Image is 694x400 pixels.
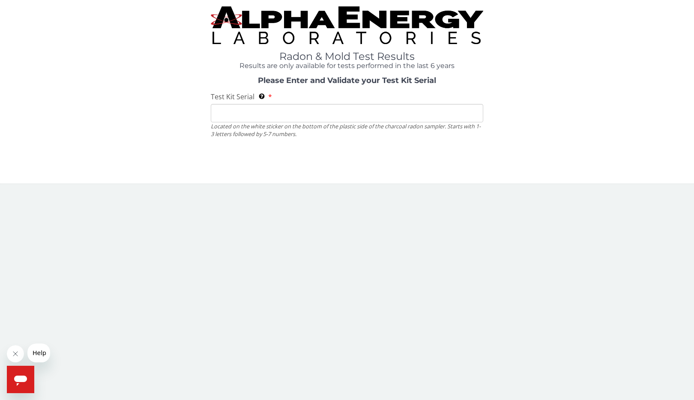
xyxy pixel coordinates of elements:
iframe: Close message [7,345,24,362]
div: Located on the white sticker on the bottom of the plastic side of the charcoal radon sampler. Sta... [211,122,483,138]
h1: Radon & Mold Test Results [211,51,483,62]
iframe: Message from company [27,344,50,362]
strong: Please Enter and Validate your Test Kit Serial [258,76,436,85]
iframe: Button to launch messaging window [7,366,34,393]
span: Test Kit Serial [211,92,254,101]
h4: Results are only available for tests performed in the last 6 years [211,62,483,70]
img: TightCrop.jpg [211,6,483,44]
